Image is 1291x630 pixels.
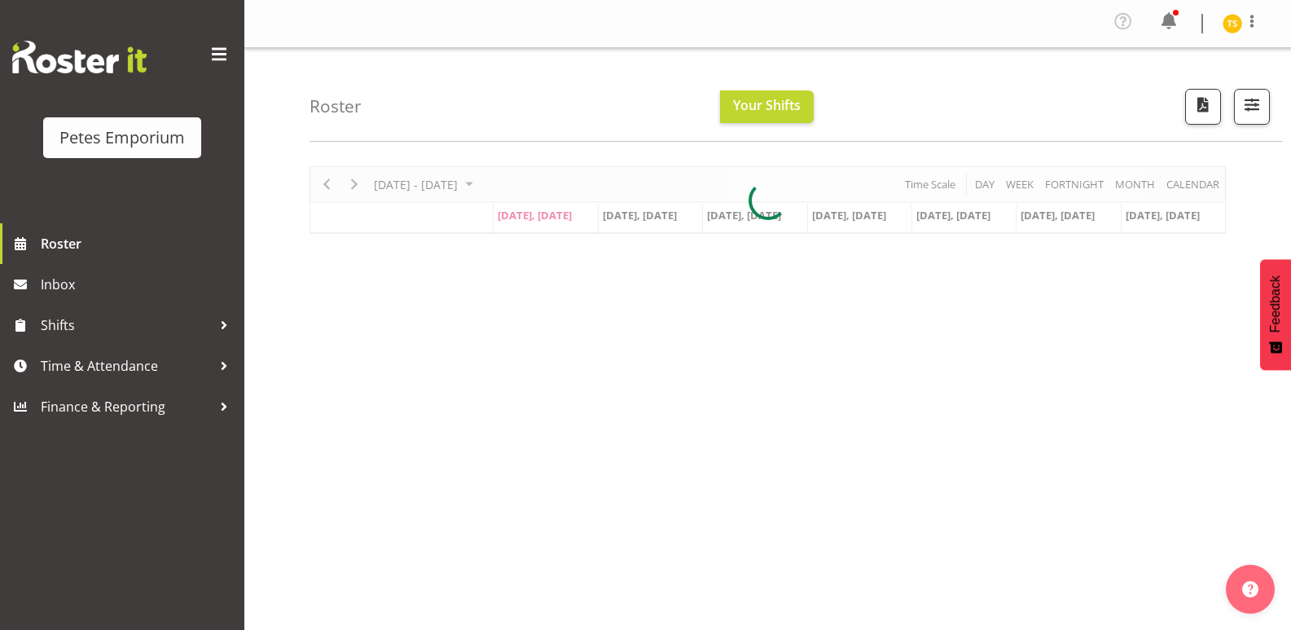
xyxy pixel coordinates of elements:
h4: Roster [310,97,362,116]
span: Inbox [41,272,236,297]
img: Rosterit website logo [12,41,147,73]
button: Your Shifts [720,90,814,123]
button: Feedback - Show survey [1260,259,1291,370]
div: Petes Emporium [59,126,185,150]
img: help-xxl-2.png [1242,581,1258,597]
span: Finance & Reporting [41,394,212,419]
span: Your Shifts [733,96,801,114]
button: Filter Shifts [1234,89,1270,125]
span: Feedback [1268,275,1283,333]
span: Time & Attendance [41,354,212,378]
button: Download a PDF of the roster according to the set date range. [1185,89,1221,125]
span: Roster [41,231,236,256]
img: tamara-straker11292.jpg [1223,14,1242,33]
span: Shifts [41,313,212,337]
